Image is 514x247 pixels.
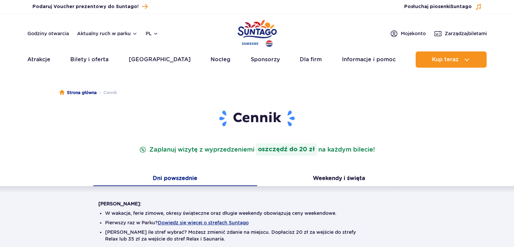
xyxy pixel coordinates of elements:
[342,51,396,68] a: Informacje i pomoc
[432,57,459,63] span: Kup teraz
[450,4,472,9] span: Suntago
[404,3,482,10] button: Posłuchaj piosenkiSuntago
[146,30,158,37] button: pl
[257,172,421,186] button: Weekendy i święta
[416,51,487,68] button: Kup teraz
[77,31,138,36] button: Aktualny ruch w parku
[93,172,257,186] button: Dni powszednie
[445,30,487,37] span: Zarządzaj biletami
[27,51,50,68] a: Atrakcje
[238,17,277,48] a: Park of Poland
[32,3,139,10] span: Podaruj Voucher prezentowy do Suntago!
[32,2,148,11] a: Podaruj Voucher prezentowy do Suntago!
[251,51,280,68] a: Sponsorzy
[70,51,108,68] a: Bilety i oferta
[158,220,249,225] button: Dowiedz się więcej o strefach Suntago
[105,229,409,242] li: [PERSON_NAME] ile stref wybrać? Możesz zmienić zdanie na miejscu. Dopłacisz 20 zł za wejście do s...
[59,89,97,96] a: Strona główna
[390,29,426,38] a: Mojekonto
[138,143,376,156] p: Zaplanuj wizytę z wyprzedzeniem na każdym bilecie!
[434,29,487,38] a: Zarządzajbiletami
[97,89,117,96] li: Cennik
[211,51,230,68] a: Nocleg
[300,51,322,68] a: Dla firm
[27,30,69,37] a: Godziny otwarcia
[105,219,409,226] li: Pierwszy raz w Parku?
[98,201,141,206] strong: [PERSON_NAME]:
[98,110,416,127] h1: Cennik
[129,51,191,68] a: [GEOGRAPHIC_DATA]
[105,210,409,217] li: W wakacje, ferie zimowe, okresy świąteczne oraz długie weekendy obowiązują ceny weekendowe.
[404,3,472,10] span: Posłuchaj piosenki
[401,30,426,37] span: Moje konto
[256,143,317,156] strong: oszczędź do 20 zł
